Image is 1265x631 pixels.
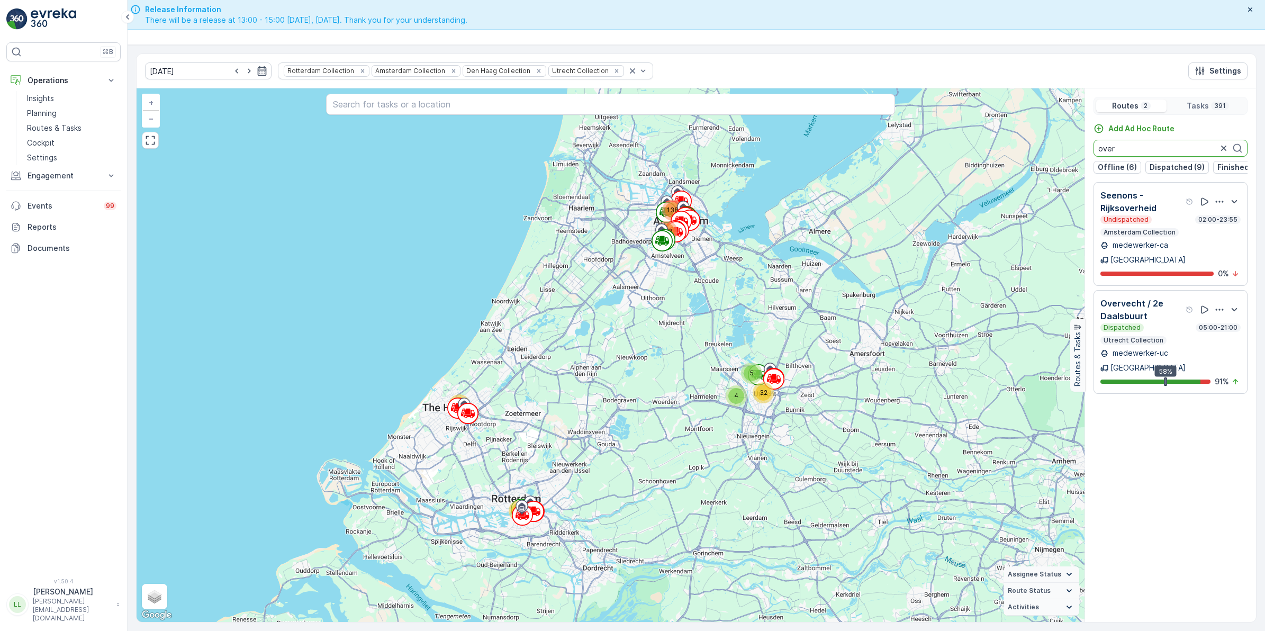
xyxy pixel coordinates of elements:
a: Add Ad Hoc Route [1094,123,1174,134]
span: There will be a release at 13:00 - 15:00 [DATE], [DATE]. Thank you for your understanding. [145,15,467,25]
div: Remove Rotterdam Collection [357,67,368,75]
a: Documents [6,238,121,259]
button: Dispatched (9) [1145,161,1209,174]
input: dd/mm/yyyy [145,62,272,79]
div: 138 [662,200,683,221]
p: 05:00-21:00 [1198,323,1239,332]
a: Insights [23,91,121,106]
a: Cockpit [23,136,121,150]
div: Remove Amsterdam Collection [448,67,459,75]
span: + [149,98,153,107]
p: Dispatched [1103,323,1142,332]
div: Help Tooltip Icon [1186,305,1194,314]
p: Reports [28,222,116,232]
p: 2 [1143,102,1149,110]
p: Add Ad Hoc Route [1108,123,1174,134]
input: Search Routes [1094,140,1248,157]
p: medewerker-ca [1110,240,1168,250]
span: Release Information [145,4,467,15]
span: 4 [734,392,738,400]
summary: Route Status [1004,583,1079,599]
div: 5 [741,363,762,384]
div: 118 [656,221,677,242]
p: Offline (6) [1098,162,1137,173]
span: 32 [760,389,767,396]
p: Routes & Tasks [1072,332,1083,387]
div: 58% [1155,365,1177,377]
p: Overvecht / 2e Daalsbuurt [1100,297,1183,322]
p: Dispatched (9) [1150,162,1205,173]
a: Events99 [6,195,121,217]
div: Remove Utrecht Collection [611,67,622,75]
p: 0 % [1218,268,1229,279]
p: Cockpit [27,138,55,148]
p: Engagement [28,170,100,181]
button: LL[PERSON_NAME][PERSON_NAME][EMAIL_ADDRESS][DOMAIN_NAME] [6,587,121,623]
p: 99 [106,202,114,210]
span: Route Status [1008,587,1051,595]
div: Rotterdam Collection [284,66,356,76]
p: [PERSON_NAME][EMAIL_ADDRESS][DOMAIN_NAME] [33,597,111,623]
p: Undispatched [1103,215,1150,224]
div: Help Tooltip Icon [1186,197,1194,206]
p: ⌘B [103,48,113,56]
p: Routes & Tasks [27,123,82,133]
a: Routes & Tasks [23,121,121,136]
div: Den Haag Collection [463,66,532,76]
summary: Assignee Status [1004,566,1079,583]
p: medewerker-uc [1110,348,1168,358]
p: Planning [27,108,57,119]
p: Settings [27,152,57,163]
p: Events [28,201,97,211]
div: 32 [753,382,774,403]
img: logo [6,8,28,30]
summary: Activities [1004,599,1079,616]
p: Amsterdam Collection [1103,228,1177,237]
a: Layers [143,585,166,608]
span: Activities [1008,603,1039,611]
span: 5 [750,369,754,377]
div: Utrecht Collection [549,66,610,76]
p: Operations [28,75,100,86]
div: 4 [726,385,747,407]
a: Settings [23,150,121,165]
p: 391 [1213,102,1227,110]
p: Tasks [1187,101,1209,111]
p: Utrecht Collection [1103,336,1164,345]
p: Settings [1209,66,1241,76]
a: Zoom In [143,95,159,111]
div: 29 [449,394,470,416]
img: logo_light-DOdMpM7g.png [31,8,76,30]
p: Insights [27,93,54,104]
span: 138 [667,206,679,214]
p: Seenons - Rijksoverheid [1100,189,1183,214]
p: [GEOGRAPHIC_DATA] [1110,363,1186,373]
a: Reports [6,217,121,238]
div: LL [9,596,26,613]
a: Planning [23,106,121,121]
a: Zoom Out [143,111,159,127]
span: Assignee Status [1008,570,1061,579]
button: Offline (6) [1094,161,1141,174]
a: Open this area in Google Maps (opens a new window) [139,608,174,622]
img: Google [139,608,174,622]
div: 65 [509,500,530,521]
input: Search for tasks or a location [326,94,895,115]
button: Operations [6,70,121,91]
button: Engagement [6,165,121,186]
div: Amsterdam Collection [372,66,447,76]
div: Remove Den Haag Collection [533,67,545,75]
p: Documents [28,243,116,254]
span: − [149,114,154,123]
button: Settings [1188,62,1248,79]
p: 91 % [1215,376,1229,387]
span: v 1.50.4 [6,578,121,584]
p: [GEOGRAPHIC_DATA] [1110,255,1186,265]
p: Routes [1112,101,1138,111]
p: [PERSON_NAME] [33,587,111,597]
p: Finished (11) [1217,162,1263,173]
p: 02:00-23:55 [1197,215,1239,224]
